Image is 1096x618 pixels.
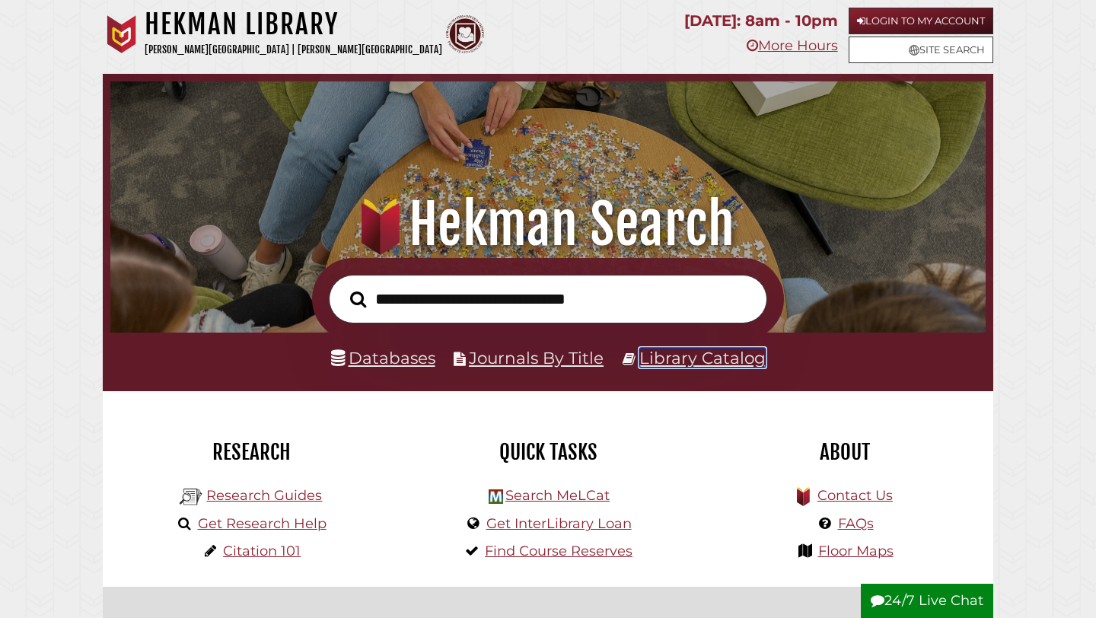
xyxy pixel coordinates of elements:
img: Calvin Theological Seminary [446,15,484,53]
a: Get Research Help [198,515,327,532]
a: Login to My Account [849,8,993,34]
a: Research Guides [206,487,322,504]
h2: Research [114,439,388,465]
a: Floor Maps [818,543,894,559]
img: Calvin University [103,15,141,53]
h2: About [708,439,982,465]
p: [DATE]: 8am - 10pm [684,8,838,34]
a: Library Catalog [639,348,766,368]
a: Get InterLibrary Loan [486,515,632,532]
a: Site Search [849,37,993,63]
a: Contact Us [817,487,893,504]
button: Search [342,287,374,312]
p: [PERSON_NAME][GEOGRAPHIC_DATA] | [PERSON_NAME][GEOGRAPHIC_DATA] [145,41,442,59]
a: Databases [331,348,435,368]
a: More Hours [747,37,838,54]
a: Search MeLCat [505,487,610,504]
img: Hekman Library Logo [489,489,503,504]
a: Find Course Reserves [485,543,632,559]
h1: Hekman Library [145,8,442,41]
h2: Quick Tasks [411,439,685,465]
i: Search [350,290,366,307]
h1: Hekman Search [127,191,970,258]
img: Hekman Library Logo [180,486,202,508]
a: Citation 101 [223,543,301,559]
a: Journals By Title [469,348,604,368]
a: FAQs [838,515,874,532]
